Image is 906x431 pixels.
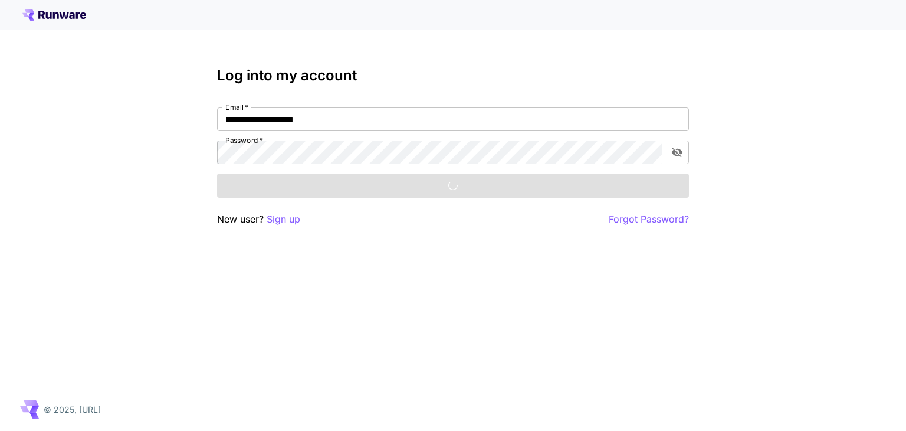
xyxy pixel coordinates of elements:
button: Sign up [267,212,300,227]
label: Password [225,135,263,145]
p: New user? [217,212,300,227]
button: Forgot Password? [609,212,689,227]
label: Email [225,102,248,112]
button: toggle password visibility [667,142,688,163]
p: © 2025, [URL] [44,403,101,416]
h3: Log into my account [217,67,689,84]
